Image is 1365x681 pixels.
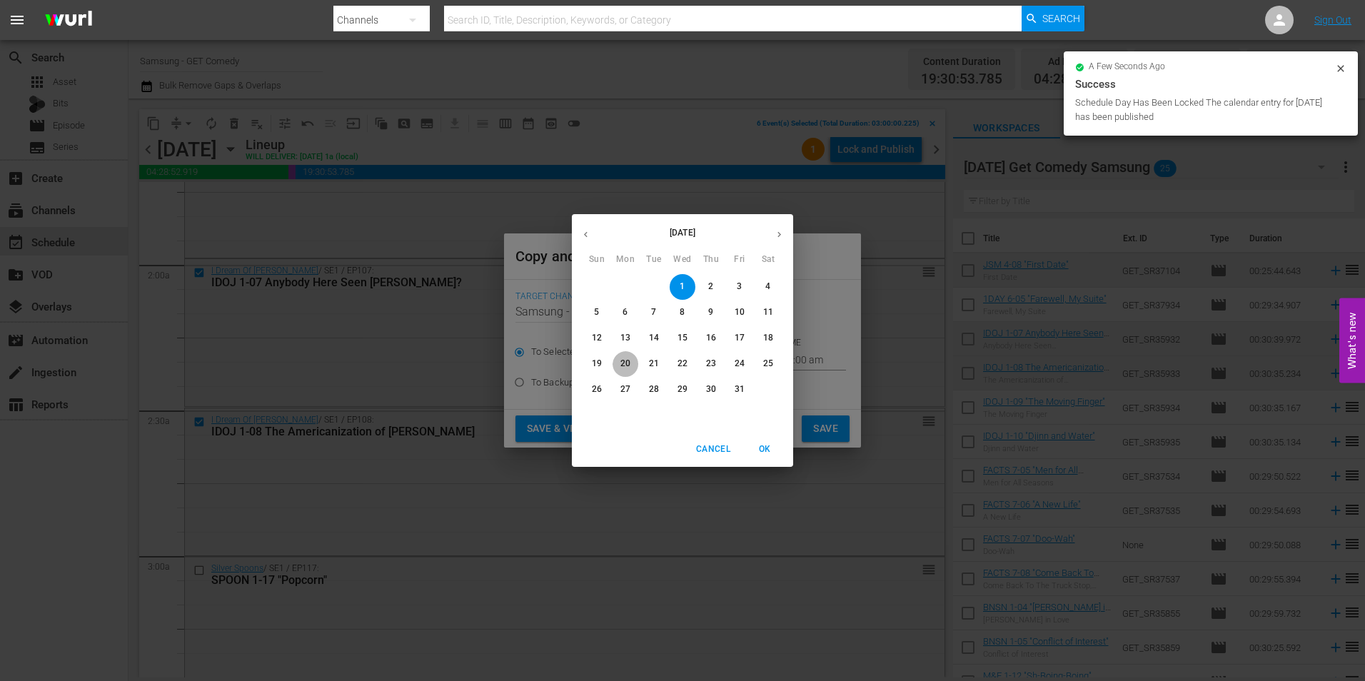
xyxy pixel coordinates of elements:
[698,300,724,326] button: 9
[763,358,773,370] p: 25
[708,306,713,318] p: 9
[34,4,103,37] img: ans4CAIJ8jUAAAAAAAAAAAAAAAAAAAAAAAAgQb4GAAAAAAAAAAAAAAAAAAAAAAAAJMjXAAAAAAAAAAAAAAAAAAAAAAAAgAT5G...
[641,253,667,267] span: Tue
[670,253,695,267] span: Wed
[727,300,752,326] button: 10
[737,281,742,293] p: 3
[620,383,630,395] p: 27
[641,351,667,377] button: 21
[727,377,752,403] button: 31
[680,306,685,318] p: 8
[1339,298,1365,383] button: Open Feedback Widget
[613,253,638,267] span: Mon
[620,358,630,370] p: 20
[1314,14,1351,26] a: Sign Out
[584,326,610,351] button: 12
[592,358,602,370] p: 19
[763,306,773,318] p: 11
[1075,76,1346,93] div: Success
[670,326,695,351] button: 15
[747,442,782,457] span: OK
[584,253,610,267] span: Sun
[584,377,610,403] button: 26
[641,300,667,326] button: 7
[670,351,695,377] button: 22
[600,226,765,239] p: [DATE]
[584,300,610,326] button: 5
[755,351,781,377] button: 25
[727,326,752,351] button: 17
[651,306,656,318] p: 7
[698,253,724,267] span: Thu
[680,281,685,293] p: 1
[1075,96,1331,124] div: Schedule Day Has Been Locked The calendar entry for [DATE] has been published
[727,274,752,300] button: 3
[755,300,781,326] button: 11
[592,332,602,344] p: 12
[670,274,695,300] button: 1
[613,300,638,326] button: 6
[1042,6,1080,31] span: Search
[613,326,638,351] button: 13
[735,332,745,344] p: 17
[690,438,736,461] button: Cancel
[613,351,638,377] button: 20
[698,351,724,377] button: 23
[706,358,716,370] p: 23
[613,377,638,403] button: 27
[641,377,667,403] button: 28
[678,358,687,370] p: 22
[696,442,730,457] span: Cancel
[698,326,724,351] button: 16
[670,377,695,403] button: 29
[742,438,787,461] button: OK
[765,281,770,293] p: 4
[755,274,781,300] button: 4
[755,326,781,351] button: 18
[735,306,745,318] p: 10
[698,274,724,300] button: 2
[620,332,630,344] p: 13
[649,383,659,395] p: 28
[735,358,745,370] p: 24
[727,253,752,267] span: Fri
[706,332,716,344] p: 16
[755,253,781,267] span: Sat
[735,383,745,395] p: 31
[592,383,602,395] p: 26
[698,377,724,403] button: 30
[670,300,695,326] button: 8
[584,351,610,377] button: 19
[649,358,659,370] p: 21
[678,383,687,395] p: 29
[623,306,628,318] p: 6
[1089,61,1165,73] span: a few seconds ago
[641,326,667,351] button: 14
[706,383,716,395] p: 30
[594,306,599,318] p: 5
[649,332,659,344] p: 14
[678,332,687,344] p: 15
[727,351,752,377] button: 24
[9,11,26,29] span: menu
[763,332,773,344] p: 18
[708,281,713,293] p: 2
